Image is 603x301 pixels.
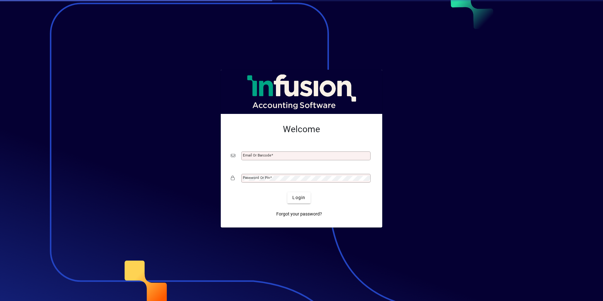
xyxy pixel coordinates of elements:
[276,211,322,217] span: Forgot your password?
[231,124,372,135] h2: Welcome
[292,194,305,201] span: Login
[287,192,310,204] button: Login
[243,153,271,157] mat-label: Email or Barcode
[243,175,270,180] mat-label: Password or Pin
[274,209,325,220] a: Forgot your password?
